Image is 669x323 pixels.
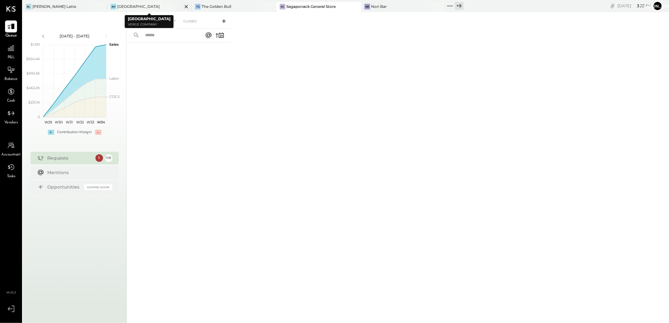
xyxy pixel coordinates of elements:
[109,94,120,99] text: COGS
[0,139,22,158] a: Accountant
[286,4,336,9] div: Sagaponack General Store
[0,42,22,60] a: P&L
[95,154,103,162] div: 1
[455,2,464,10] div: + 9
[26,57,40,61] text: $924.4K
[0,161,22,179] a: Tasks
[180,18,200,25] div: Closed
[26,4,31,9] div: BL
[87,120,94,124] text: W33
[7,174,15,179] span: Tasks
[48,184,81,190] div: Opportunities
[202,4,231,9] div: The Golden Bull
[7,98,15,104] span: Cash
[0,20,22,39] a: Queue
[32,4,76,9] div: [PERSON_NAME] Latte
[105,154,112,162] div: 108
[66,120,73,124] text: W31
[8,55,15,60] span: P&L
[48,33,101,39] div: [DATE] - [DATE]
[609,3,616,9] div: copy link
[617,3,651,9] div: [DATE]
[28,100,40,105] text: $231.1K
[0,107,22,126] a: Vendors
[117,4,160,9] div: [GEOGRAPHIC_DATA]
[26,71,40,76] text: $693.3K
[26,86,40,90] text: $462.2K
[48,130,54,135] div: +
[97,120,105,124] text: W34
[38,115,40,119] text: 0
[55,120,63,124] text: W30
[111,4,116,9] div: AH
[31,42,40,47] text: $1.2M
[48,155,92,161] div: Requests
[4,120,18,126] span: Vendors
[0,86,22,104] a: Cash
[195,4,201,9] div: TG
[44,120,52,124] text: W29
[280,4,285,9] div: SG
[57,130,92,135] div: Contribution Margin
[128,16,170,21] b: [GEOGRAPHIC_DATA]
[95,130,101,135] div: -
[109,76,119,81] text: Labor
[76,120,83,124] text: W32
[128,22,170,27] p: Verge Company
[0,64,22,82] a: Balance
[4,76,18,82] span: Balance
[5,33,17,39] span: Queue
[48,169,109,176] div: Mentions
[84,184,112,190] div: Coming Soon
[371,4,387,9] div: Nori Bar
[364,4,370,9] div: NB
[109,42,119,47] text: Sales
[2,152,21,158] span: Accountant
[653,1,663,11] button: [PERSON_NAME]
